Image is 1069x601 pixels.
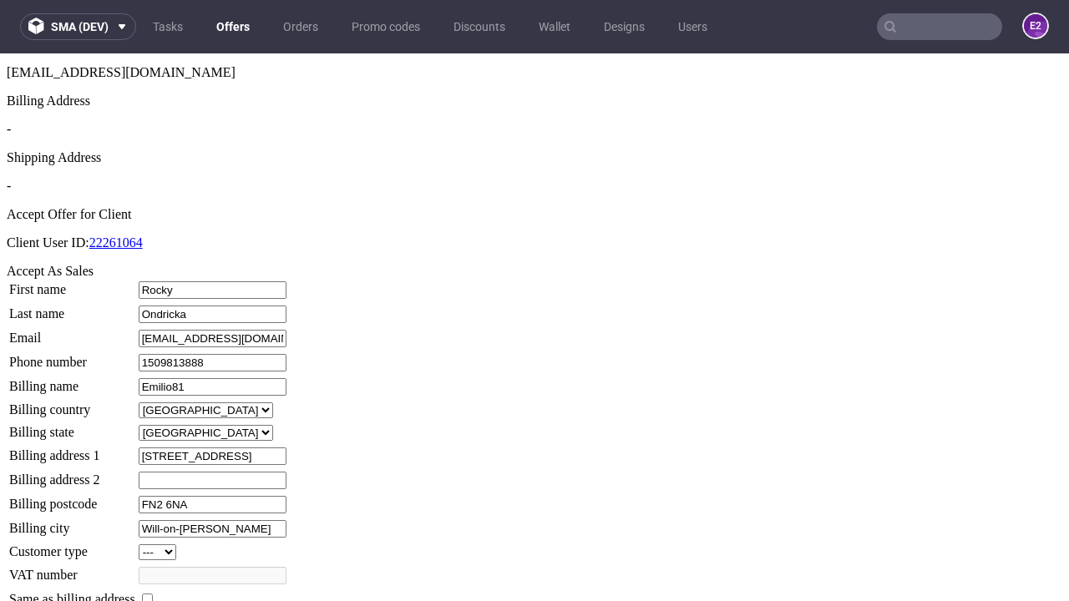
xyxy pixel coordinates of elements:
[206,13,260,40] a: Offers
[143,13,193,40] a: Tasks
[7,182,1062,197] p: Client User ID:
[8,227,136,246] td: First name
[7,125,11,139] span: -
[8,442,136,461] td: Billing postcode
[1024,14,1047,38] figcaption: e2
[8,251,136,270] td: Last name
[20,13,136,40] button: sma (dev)
[668,13,717,40] a: Users
[8,537,136,555] td: Same as billing address
[7,97,1062,112] div: Shipping Address
[8,348,136,366] td: Billing country
[7,68,11,83] span: -
[594,13,655,40] a: Designs
[273,13,328,40] a: Orders
[8,324,136,343] td: Billing name
[529,13,580,40] a: Wallet
[51,21,109,33] span: sma (dev)
[8,300,136,319] td: Phone number
[7,12,236,26] span: [EMAIL_ADDRESS][DOMAIN_NAME]
[342,13,430,40] a: Promo codes
[443,13,515,40] a: Discounts
[8,371,136,388] td: Billing state
[8,466,136,485] td: Billing city
[7,154,1062,169] div: Accept Offer for Client
[8,393,136,412] td: Billing address 1
[8,490,136,508] td: Customer type
[7,210,1062,225] div: Accept As Sales
[89,182,143,196] a: 22261064
[8,275,136,295] td: Email
[7,40,1062,55] div: Billing Address
[8,513,136,532] td: VAT number
[8,417,136,437] td: Billing address 2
